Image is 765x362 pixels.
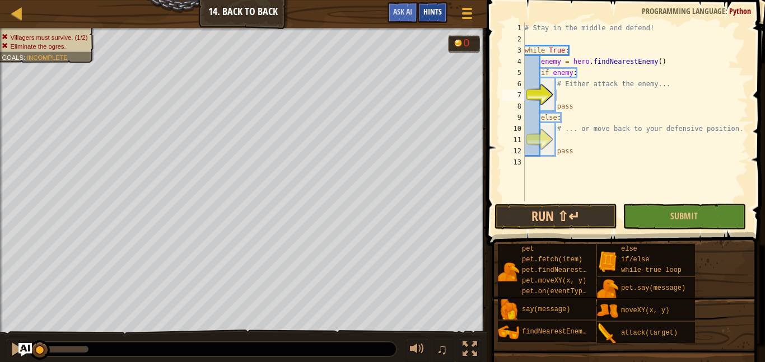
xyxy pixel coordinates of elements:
span: Ask AI [393,6,412,17]
span: ♫ [436,341,447,358]
span: Python [729,6,751,16]
span: Submit [670,210,698,222]
div: 13 [502,157,525,168]
div: 4 [502,56,525,67]
span: : [725,6,729,16]
img: portrait.png [597,300,618,322]
button: ♫ [434,339,453,362]
span: Villagers must survive. (1/2) [11,34,88,41]
button: Show game menu [453,2,481,29]
span: if/else [621,256,649,264]
div: 12 [502,145,525,157]
span: findNearestEnemy() [522,328,595,336]
span: Hints [423,6,442,17]
span: pet.fetch(item) [522,256,582,264]
span: Incomplete [27,54,68,61]
div: Team 'humans' has 0 gold. [448,35,480,53]
li: Villagers must survive. [2,33,87,42]
div: 5 [502,67,525,78]
div: 1 [502,22,525,34]
span: Programming language [642,6,725,16]
div: 11 [502,134,525,145]
img: portrait.png [597,278,618,299]
div: 0 [463,37,474,48]
span: pet.findNearestByType(type) [522,266,631,274]
span: Goals [2,54,24,61]
img: portrait.png [498,261,519,283]
img: portrait.png [498,299,519,321]
span: Eliminate the ogres. [11,43,66,50]
button: Submit [623,204,745,229]
button: Ctrl + P: Pause [6,339,28,362]
div: 6 [502,78,525,90]
img: portrait.png [498,322,519,343]
button: Run ⇧↵ [495,204,617,229]
img: portrait.png [597,251,618,272]
div: 10 [502,123,525,134]
button: Ask AI [18,343,32,356]
span: pet.say(message) [621,284,685,292]
button: Toggle fullscreen [459,339,481,362]
button: Ask AI [388,2,418,23]
span: moveXY(x, y) [621,307,669,314]
span: attack(target) [621,329,678,337]
span: while-true loop [621,266,682,274]
span: pet.moveXY(x, y) [522,277,586,285]
li: Eliminate the ogres. [2,42,87,51]
span: say(message) [522,305,570,313]
div: 9 [502,112,525,123]
span: else [621,245,637,253]
div: 8 [502,101,525,112]
div: 7 [502,90,525,101]
span: : [24,54,27,61]
span: pet.on(eventType, handler) [522,288,627,295]
div: 2 [502,34,525,45]
img: portrait.png [597,323,618,344]
span: pet [522,245,534,253]
div: 3 [502,45,525,56]
button: Adjust volume [406,339,428,362]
